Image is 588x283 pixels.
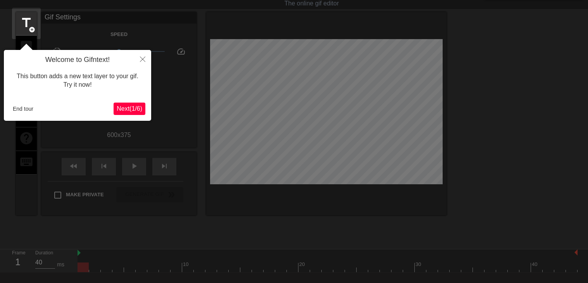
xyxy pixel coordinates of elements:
h4: Welcome to Gifntext! [10,56,145,64]
span: Next ( 1 / 6 ) [117,105,142,112]
button: Close [134,50,151,68]
div: This button adds a new text layer to your gif. Try it now! [10,64,145,97]
button: End tour [10,103,36,115]
button: Next [114,103,145,115]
